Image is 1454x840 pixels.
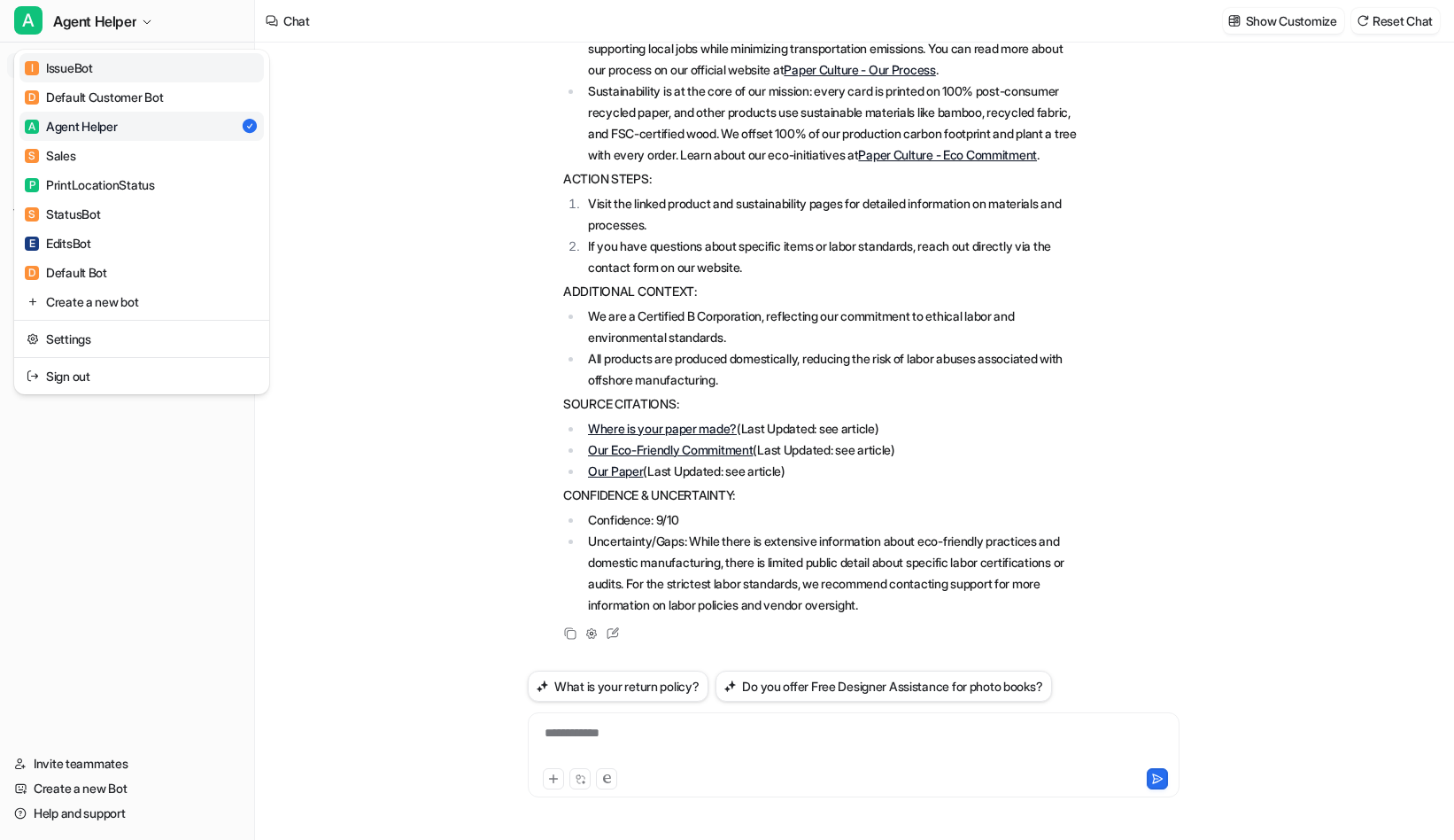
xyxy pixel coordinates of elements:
[27,367,39,385] img: reset
[25,178,39,192] span: P
[25,61,39,75] span: I
[25,146,76,165] div: Sales
[14,6,43,35] span: A
[25,149,39,163] span: S
[19,362,264,391] a: Sign out
[25,266,39,280] span: D
[25,263,107,282] div: Default Bot
[25,90,39,105] span: D
[25,58,93,77] div: IssueBot
[25,175,155,194] div: PrintLocationStatus
[25,207,39,222] span: S
[25,234,91,253] div: EditsBot
[53,9,136,34] span: Agent Helper
[25,205,100,223] div: StatusBot
[19,324,264,354] a: Settings
[25,88,163,106] div: Default Customer Bot
[19,287,264,316] a: Create a new bot
[25,120,39,134] span: A
[25,117,118,136] div: Agent Helper
[14,50,269,394] div: AAgent Helper
[27,292,39,311] img: reset
[25,237,39,251] span: E
[27,330,39,348] img: reset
